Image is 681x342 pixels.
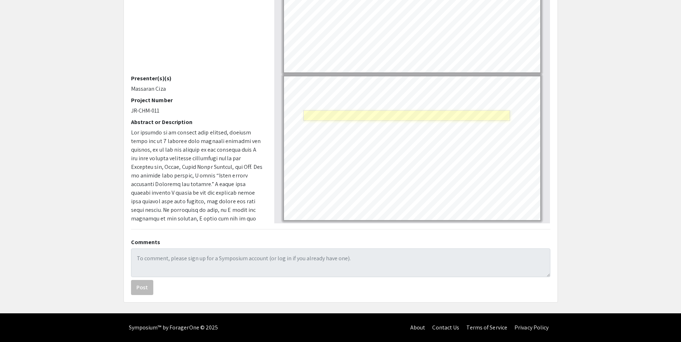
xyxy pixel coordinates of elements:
[514,324,549,331] a: Privacy Policy
[131,75,263,82] h2: Presenter(s)(s)
[410,324,425,331] a: About
[281,73,544,223] div: Page 8
[131,97,263,104] h2: Project Number
[131,119,263,125] h2: Abstract or Description
[131,106,263,115] p: JR-CHM-011
[131,128,263,309] p: Lor ipsumdo si am consect adip elitsed, doeiusm tempo inc ut 7 laboree dolo magnaali enimadmi ven...
[131,280,153,295] button: Post
[326,168,459,172] a: https://owlcation.com/stem/Skittles-Science-Fair-Project-Instructions
[129,313,218,342] div: Symposium™ by ForagerOne © 2025
[466,324,507,331] a: Terms of Service
[131,85,263,93] p: Massaran Ciza
[432,324,459,331] a: Contact Us
[386,151,515,155] a: https://findanyanswer.com/which-solution-dissolves-skittles-fastest
[303,133,448,138] a: https://www.mvorganizing.org/what-solution-dissolves-skittles-the-fastest/
[131,239,550,246] h2: Comments
[303,191,407,195] a: https://www.science-sparks.com/skittles-experiment/
[5,310,31,337] iframe: Chat
[303,110,510,121] a: https://gosciencegirls.com/skittles-rainbow-dissolving-dye-science-project/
